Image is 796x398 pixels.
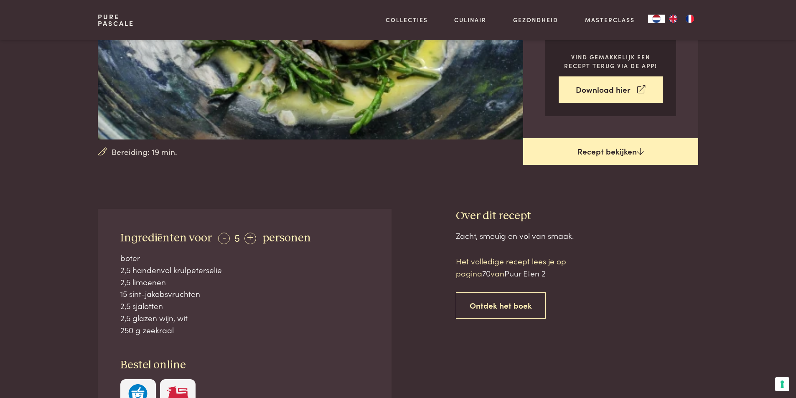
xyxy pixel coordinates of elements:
span: Puur Eten 2 [504,267,546,279]
a: Recept bekijken [523,138,698,165]
a: Download hier [559,76,663,103]
aside: Language selected: Nederlands [648,15,698,23]
ul: Language list [665,15,698,23]
div: boter [120,252,369,264]
a: Gezondheid [513,15,558,24]
a: Ontdek het boek [456,292,546,319]
div: 250 g zeekraal [120,324,369,336]
p: Vind gemakkelijk een recept terug via de app! [559,53,663,70]
div: 15 sint-jakobsvruchten [120,288,369,300]
span: 70 [482,267,491,279]
div: 2,5 sjalotten [120,300,369,312]
div: - [218,233,230,244]
div: Language [648,15,665,23]
h3: Bestel online [120,358,369,373]
a: NL [648,15,665,23]
span: Bereiding: 19 min. [112,146,177,158]
div: 2,5 limoenen [120,276,369,288]
button: Uw voorkeuren voor toestemming voor trackingtechnologieën [775,377,789,391]
a: Collecties [386,15,428,24]
div: + [244,233,256,244]
p: Het volledige recept lees je op pagina van [456,255,598,279]
a: FR [682,15,698,23]
div: 2,5 glazen wijn, wit [120,312,369,324]
a: Culinair [454,15,486,24]
a: EN [665,15,682,23]
span: 5 [234,231,240,244]
a: Masterclass [585,15,635,24]
span: Ingrediënten voor [120,232,212,244]
a: PurePascale [98,13,134,27]
span: personen [262,232,311,244]
div: 2,5 handenvol krulpeterselie [120,264,369,276]
div: Zacht, smeuïg en vol van smaak. [456,230,698,242]
h3: Over dit recept [456,209,698,223]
